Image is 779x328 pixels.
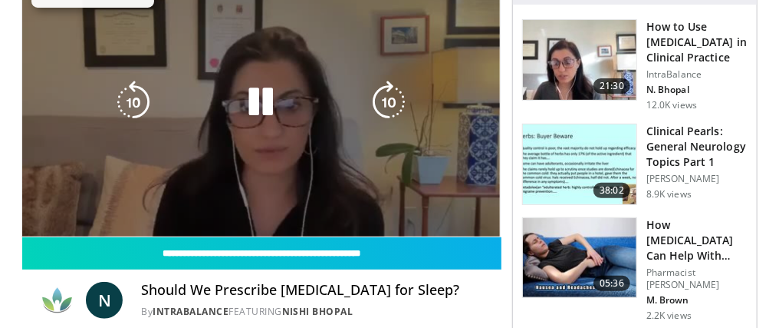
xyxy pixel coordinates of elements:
div: By FEATURING [141,305,488,319]
p: [PERSON_NAME] [646,173,748,185]
img: 662646f3-24dc-48fd-91cb-7f13467e765c.150x105_q85_crop-smart_upscale.jpg [523,20,636,100]
a: 21:30 How to Use [MEDICAL_DATA] in Clinical Practice IntraBalance N. Bhopal 12.0K views [522,19,748,111]
a: 38:02 Clinical Pearls: General Neurology Topics Part 1 [PERSON_NAME] 8.9K views [522,124,748,205]
h3: Clinical Pearls: General Neurology Topics Part 1 [646,124,748,170]
img: IntraBalance [34,282,80,319]
a: N [86,282,123,319]
h4: Should We Prescribe [MEDICAL_DATA] for Sleep? [141,282,488,299]
h3: How to Use [MEDICAL_DATA] in Clinical Practice [646,19,748,65]
span: 05:36 [593,276,630,291]
span: 38:02 [593,183,630,198]
p: 12.0K views [646,99,697,111]
p: M. Brown [646,294,748,306]
a: 05:36 How [MEDICAL_DATA] Can Help With Anxiety Without Sedation Pharmacist [PERSON_NAME] M. Brown... [522,217,748,322]
span: 21:30 [593,78,630,94]
p: 2.2K views [646,310,692,322]
p: 8.9K views [646,188,692,200]
img: 7bfe4765-2bdb-4a7e-8d24-83e30517bd33.150x105_q85_crop-smart_upscale.jpg [523,218,636,298]
h3: How [MEDICAL_DATA] Can Help With Anxiety Without Sedation [646,217,748,263]
img: 91ec4e47-6cc3-4d45-a77d-be3eb23d61cb.150x105_q85_crop-smart_upscale.jpg [523,124,636,204]
p: N. Bhopal [646,84,748,96]
p: IntraBalance [646,68,748,81]
p: Pharmacist [PERSON_NAME] [646,267,748,291]
a: IntraBalance [153,305,228,318]
a: Nishi Bhopal [282,305,353,318]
